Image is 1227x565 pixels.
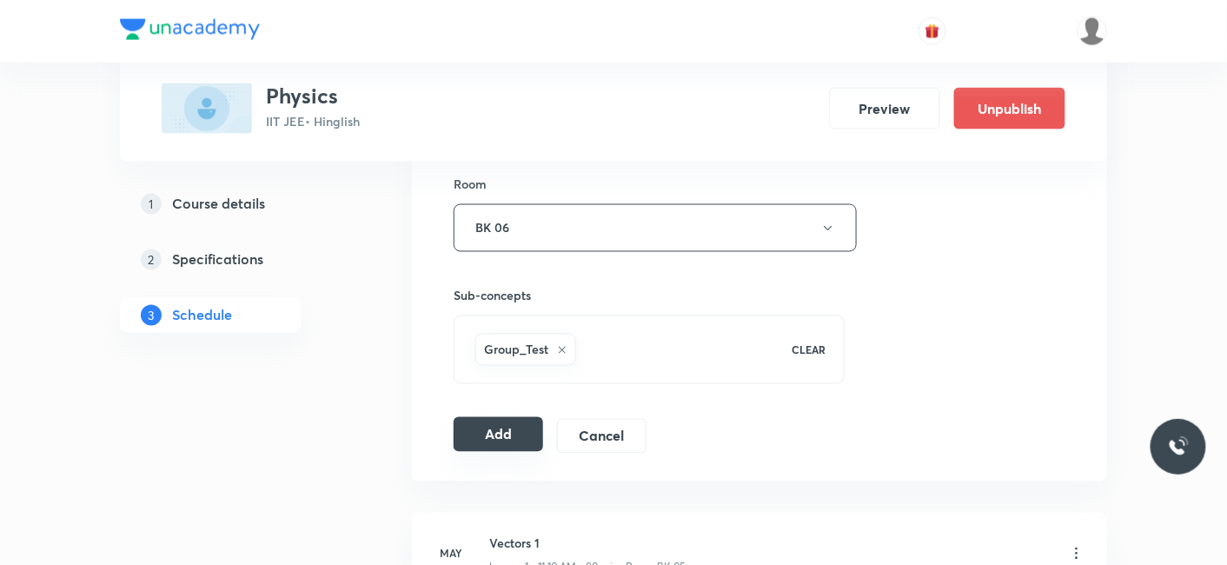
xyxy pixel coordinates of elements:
[454,287,845,305] h6: Sub-concepts
[434,546,468,562] h6: May
[454,176,487,194] h6: Room
[1078,17,1107,46] img: Mukesh Gupta
[141,194,162,215] p: 1
[141,305,162,326] p: 3
[484,341,548,359] h6: Group_Test
[454,417,543,452] button: Add
[919,17,946,45] button: avatar
[793,342,826,358] p: CLEAR
[120,243,356,277] a: 2Specifications
[925,23,940,39] img: avatar
[454,204,857,252] button: BK 06
[162,83,252,134] img: BD5F0366-4E34-4F51-88D8-6ED62454041F_plus.png
[829,88,940,130] button: Preview
[172,194,265,215] h5: Course details
[120,19,260,40] img: Company Logo
[172,305,232,326] h5: Schedule
[954,88,1065,130] button: Unpublish
[1168,436,1189,457] img: ttu
[120,19,260,44] a: Company Logo
[266,112,360,130] p: IIT JEE • Hinglish
[266,83,360,109] h3: Physics
[557,419,647,454] button: Cancel
[120,187,356,222] a: 1Course details
[141,249,162,270] p: 2
[172,249,263,270] h5: Specifications
[489,535,686,553] h6: Vectors 1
